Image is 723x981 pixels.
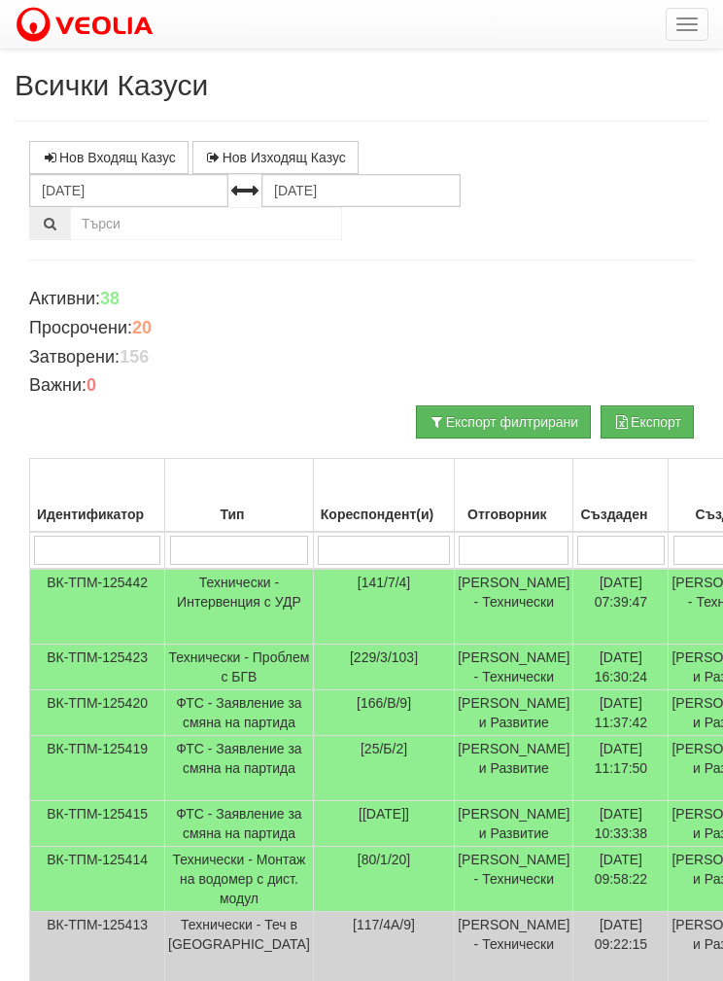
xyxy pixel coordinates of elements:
[455,569,573,645] td: [PERSON_NAME] - Технически
[15,5,162,46] img: VeoliaLogo.png
[458,501,569,528] div: Отговорник
[353,917,415,932] span: [117/4А/9]
[573,690,669,736] td: [DATE] 11:37:42
[30,801,165,847] td: ВК-ТПМ-125415
[192,141,359,174] a: Нов Изходящ Казус
[30,569,165,645] td: ВК-ТПМ-125442
[86,375,96,395] b: 0
[350,649,418,665] span: [229/3/103]
[30,690,165,736] td: ВК-ТПМ-125420
[317,501,451,528] div: Кореспондент(и)
[165,645,314,690] td: Технически - Проблем с БГВ
[358,852,411,867] span: [80/1/20]
[455,690,573,736] td: [PERSON_NAME] и Развитие
[33,501,161,528] div: Идентификатор
[576,501,665,528] div: Създаден
[15,69,708,101] h2: Всички Казуси
[70,207,342,240] input: Търсене по Идентификатор, Бл/Вх/Ап, Тип, Описание, Моб. Номер, Имейл, Файл, Коментар,
[29,319,694,338] h4: Просрочени:
[30,736,165,801] td: ВК-ТПМ-125419
[165,801,314,847] td: ФТС - Заявление за смяна на партида
[29,141,189,174] a: Нов Входящ Казус
[455,645,573,690] td: [PERSON_NAME] - Технически
[455,736,573,801] td: [PERSON_NAME] и Развитие
[601,405,694,438] button: Експорт
[358,575,411,590] span: [141/7/4]
[573,645,669,690] td: [DATE] 16:30:24
[455,459,573,533] th: Отговорник: No sort applied, activate to apply an ascending sort
[416,405,591,438] button: Експорт филтрирани
[29,376,694,396] h4: Важни:
[168,501,310,528] div: Тип
[165,847,314,912] td: Технически - Монтаж на водомер с дист. модул
[573,569,669,645] td: [DATE] 07:39:47
[165,569,314,645] td: Технически - Интервенция с УДР
[30,645,165,690] td: ВК-ТПМ-125423
[120,347,149,367] b: 156
[455,847,573,912] td: [PERSON_NAME] - Технически
[30,847,165,912] td: ВК-ТПМ-125414
[361,741,407,756] span: [25/Б/2]
[29,290,694,309] h4: Активни:
[165,459,314,533] th: Тип: No sort applied, activate to apply an ascending sort
[165,690,314,736] td: ФТС - Заявление за смяна на партида
[573,736,669,801] td: [DATE] 11:17:50
[573,847,669,912] td: [DATE] 09:58:22
[313,459,454,533] th: Кореспондент(и): No sort applied, activate to apply an ascending sort
[132,318,152,337] b: 20
[100,289,120,308] b: 38
[30,459,165,533] th: Идентификатор: No sort applied, activate to apply an ascending sort
[359,806,409,822] span: [[DATE]]
[29,348,694,368] h4: Затворени:
[357,695,411,711] span: [166/В/9]
[165,736,314,801] td: ФТС - Заявление за смяна на партида
[455,801,573,847] td: [PERSON_NAME] и Развитие
[573,459,669,533] th: Създаден: No sort applied, activate to apply an ascending sort
[573,801,669,847] td: [DATE] 10:33:38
